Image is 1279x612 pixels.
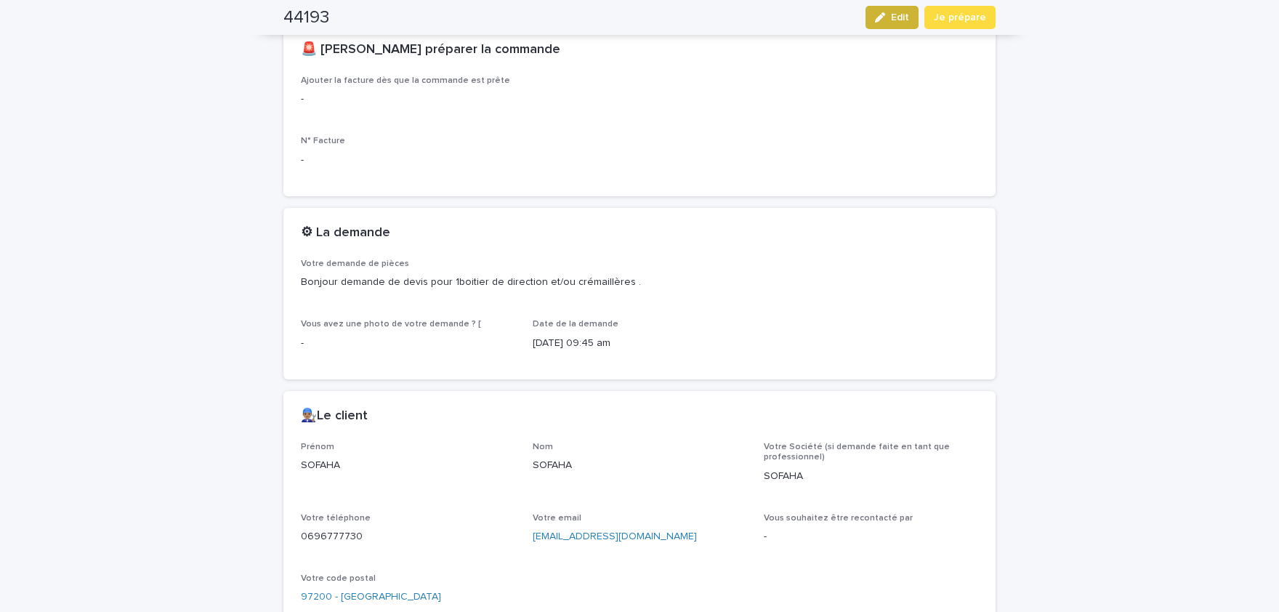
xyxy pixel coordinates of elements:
span: Vous souhaitez être recontacté par [764,514,913,523]
span: Votre demande de pièces [301,259,409,268]
p: SOFAHA [301,458,515,473]
p: - [301,92,978,107]
p: - [301,336,515,351]
span: Date de la demande [533,320,618,329]
p: SOFAHA [764,469,978,484]
h2: 44193 [283,7,329,28]
button: Edit [866,6,919,29]
h2: ⚙ La demande [301,225,390,241]
span: Ajouter la facture dès que la commande est prête [301,76,510,85]
a: 97200 - [GEOGRAPHIC_DATA] [301,589,441,605]
p: [DATE] 09:45 am [533,336,747,351]
span: Edit [891,12,909,23]
h2: 👨🏽‍🔧Le client [301,408,368,424]
span: Votre Société (si demande faite en tant que professionnel) [764,443,950,462]
p: 0696777730 [301,529,515,544]
span: Je prépare [934,10,986,25]
h2: 🚨 [PERSON_NAME] préparer la commande [301,42,560,58]
span: N° Facture [301,137,345,145]
p: - [764,529,978,544]
a: [EMAIL_ADDRESS][DOMAIN_NAME] [533,531,697,541]
p: SOFAHA [533,458,747,473]
span: Prénom [301,443,334,451]
span: Votre téléphone [301,514,371,523]
span: Votre email [533,514,581,523]
p: - [301,153,978,168]
p: Bonjour demande de devis pour 1boitier de direction et/ou crémaillères . [301,275,978,290]
span: Vous avez une photo de votre demande ? [ [301,320,481,329]
span: Votre code postal [301,574,376,583]
button: Je prépare [924,6,996,29]
span: Nom [533,443,553,451]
